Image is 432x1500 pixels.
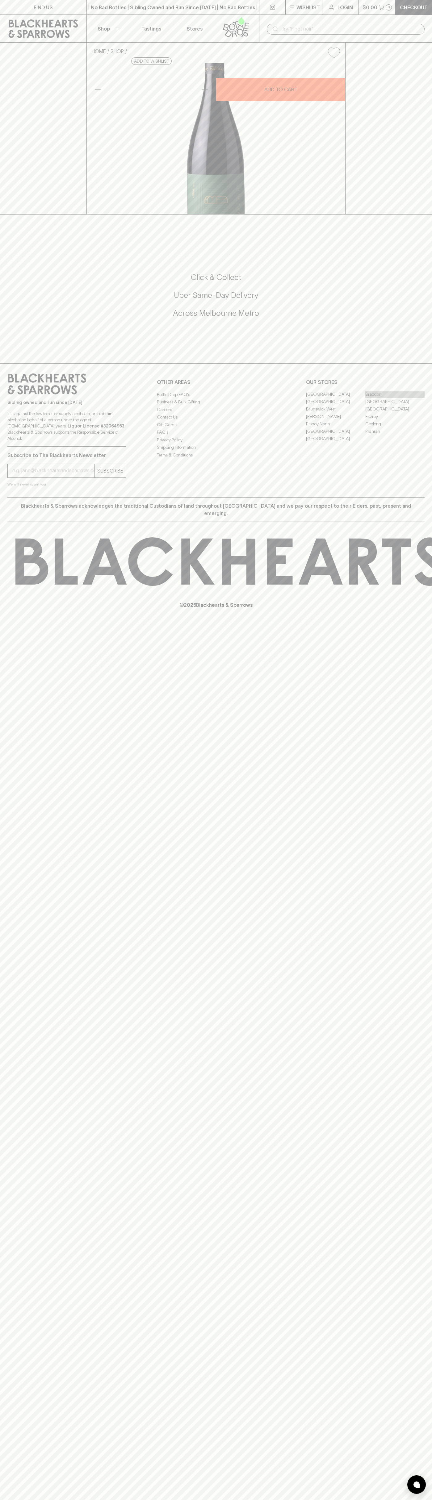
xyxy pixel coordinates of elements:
p: ADD TO CART [264,86,297,93]
p: Checkout [400,4,428,11]
a: HOME [92,48,106,54]
a: Fitzroy North [306,420,365,428]
a: Contact Us [157,414,275,421]
a: Brunswick West [306,406,365,413]
p: OTHER AREAS [157,378,275,386]
a: [GEOGRAPHIC_DATA] [306,391,365,398]
a: Careers [157,406,275,413]
input: e.g. jane@blackheartsandsparrows.com.au [12,466,94,476]
p: Wishlist [296,4,320,11]
a: Prahran [365,428,425,435]
a: Business & Bulk Gifting [157,398,275,406]
button: Add to wishlist [131,57,172,65]
p: Stores [187,25,203,32]
a: SHOP [111,48,124,54]
a: [GEOGRAPHIC_DATA] [306,398,365,406]
a: Bottle Drop FAQ's [157,391,275,398]
p: Sibling owned and run since [DATE] [7,399,126,406]
button: ADD TO CART [216,78,345,101]
div: Call to action block [7,248,425,351]
a: Tastings [130,15,173,42]
a: [GEOGRAPHIC_DATA] [365,406,425,413]
a: [GEOGRAPHIC_DATA] [306,435,365,443]
p: We will never spam you [7,481,126,487]
p: 0 [388,6,390,9]
p: SUBSCRIBE [97,467,123,474]
button: Shop [87,15,130,42]
a: Terms & Conditions [157,451,275,459]
a: Stores [173,15,216,42]
a: Braddon [365,391,425,398]
strong: Liquor License #32064953 [68,423,124,428]
a: Shipping Information [157,444,275,451]
p: FIND US [34,4,53,11]
a: Fitzroy [365,413,425,420]
img: 41201.png [87,63,345,214]
input: Try "Pinot noir" [282,24,420,34]
p: $0.00 [363,4,377,11]
p: Blackhearts & Sparrows acknowledges the traditional Custodians of land throughout [GEOGRAPHIC_DAT... [12,502,420,517]
h5: Uber Same-Day Delivery [7,290,425,300]
a: Geelong [365,420,425,428]
img: bubble-icon [413,1481,420,1488]
h5: Click & Collect [7,272,425,282]
button: SUBSCRIBE [95,464,126,477]
button: Add to wishlist [325,45,342,61]
p: Login [338,4,353,11]
a: Gift Cards [157,421,275,428]
p: Shop [98,25,110,32]
p: Subscribe to The Blackhearts Newsletter [7,452,126,459]
p: Tastings [141,25,161,32]
p: It is against the law to sell or supply alcohol to, or to obtain alcohol on behalf of a person un... [7,410,126,441]
a: [GEOGRAPHIC_DATA] [306,428,365,435]
a: [PERSON_NAME] [306,413,365,420]
a: [GEOGRAPHIC_DATA] [365,398,425,406]
a: FAQ's [157,429,275,436]
p: OUR STORES [306,378,425,386]
h5: Across Melbourne Metro [7,308,425,318]
a: Privacy Policy [157,436,275,444]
